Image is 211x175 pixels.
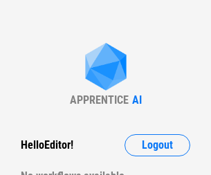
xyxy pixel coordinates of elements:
div: APPRENTICE [70,93,129,107]
div: AI [132,93,142,107]
div: Hello Editor ! [21,134,73,156]
span: Logout [142,140,173,151]
img: Apprentice AI [78,43,134,93]
button: Logout [125,134,190,156]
